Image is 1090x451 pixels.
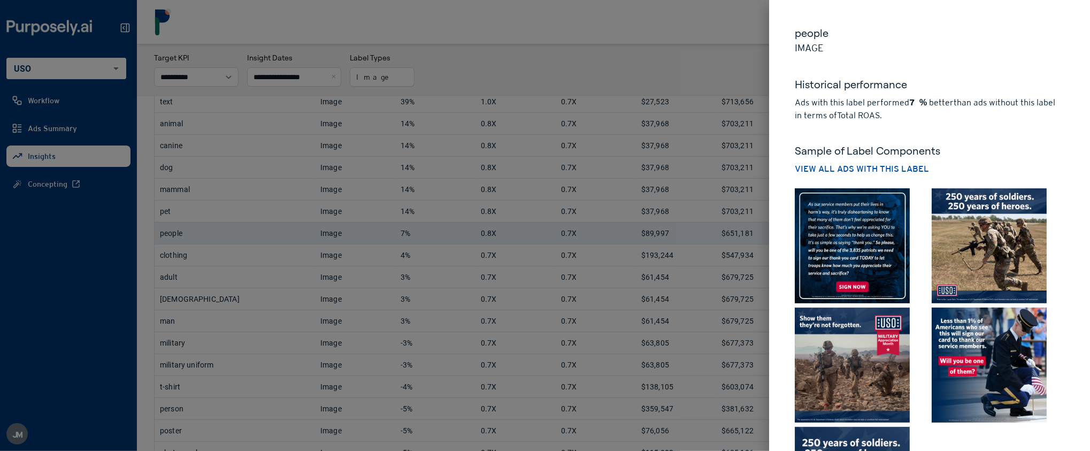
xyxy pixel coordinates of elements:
[795,143,1064,158] h5: Sample of Label Components
[932,188,1047,303] img: img1a6e1ec3df4897be846b11642f2d236a
[795,26,1064,41] h5: people
[932,308,1047,423] img: img33b9bd87060de4647e60ef0eda2464fa
[795,188,910,303] img: img5e5819c23e92808664428e1ad28b3584
[795,96,1064,122] p: Ads with this label performed better than ads without this label in terms of Total ROAS .
[795,308,910,423] img: img87672be2eb3cc3464d56d77dc9c500e4
[795,77,1064,96] h5: Historical performance
[795,41,1064,56] p: Image
[795,163,929,175] button: View all ads with this label
[909,97,927,108] strong: 7%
